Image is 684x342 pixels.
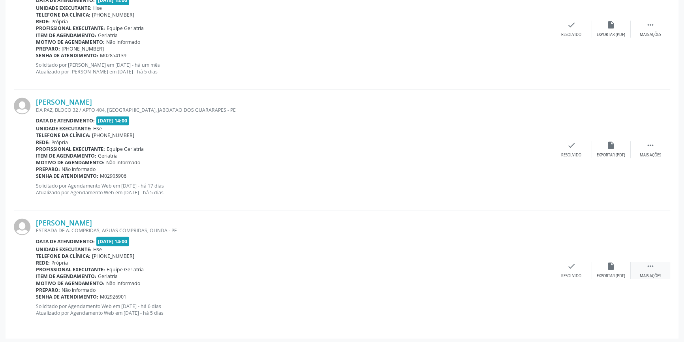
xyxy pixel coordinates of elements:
[14,98,30,114] img: img
[36,146,105,152] b: Profissional executante:
[36,273,96,280] b: Item de agendamento:
[36,182,552,196] p: Solicitado por Agendamento Web em [DATE] - há 17 dias Atualizado por Agendamento Web em [DATE] - ...
[98,152,118,159] span: Geriatria
[36,5,92,11] b: Unidade executante:
[640,152,661,158] div: Mais ações
[36,218,92,227] a: [PERSON_NAME]
[36,25,105,32] b: Profissional executante:
[607,262,615,271] i: insert_drive_file
[36,117,95,124] b: Data de atendimento:
[646,21,655,29] i: 
[93,5,102,11] span: Hse
[98,32,118,39] span: Geriatria
[51,139,68,146] span: Própria
[106,159,140,166] span: Não informado
[93,246,102,253] span: Hse
[92,11,134,18] span: [PHONE_NUMBER]
[597,152,625,158] div: Exportar (PDF)
[100,173,126,179] span: M02905906
[36,173,98,179] b: Senha de atendimento:
[561,273,581,279] div: Resolvido
[36,166,60,173] b: Preparo:
[36,293,98,300] b: Senha de atendimento:
[98,273,118,280] span: Geriatria
[607,21,615,29] i: insert_drive_file
[36,287,60,293] b: Preparo:
[36,280,105,287] b: Motivo de agendamento:
[14,218,30,235] img: img
[92,253,134,259] span: [PHONE_NUMBER]
[62,45,104,52] span: [PHONE_NUMBER]
[107,146,144,152] span: Equipe Geriatria
[51,18,68,25] span: Própria
[561,152,581,158] div: Resolvido
[567,262,576,271] i: check
[36,152,96,159] b: Item de agendamento:
[36,253,90,259] b: Telefone da clínica:
[92,132,134,139] span: [PHONE_NUMBER]
[36,266,105,273] b: Profissional executante:
[561,32,581,38] div: Resolvido
[36,52,98,59] b: Senha de atendimento:
[36,125,92,132] b: Unidade executante:
[93,125,102,132] span: Hse
[646,262,655,271] i: 
[36,39,105,45] b: Motivo de agendamento:
[62,287,96,293] span: Não informado
[36,159,105,166] b: Motivo de agendamento:
[100,52,126,59] span: M02854139
[106,280,140,287] span: Não informado
[640,273,661,279] div: Mais ações
[107,25,144,32] span: Equipe Geriatria
[36,45,60,52] b: Preparo:
[36,246,92,253] b: Unidade executante:
[106,39,140,45] span: Não informado
[107,266,144,273] span: Equipe Geriatria
[36,32,96,39] b: Item de agendamento:
[607,141,615,150] i: insert_drive_file
[567,141,576,150] i: check
[597,32,625,38] div: Exportar (PDF)
[96,116,130,125] span: [DATE] 14:00
[51,259,68,266] span: Própria
[36,11,90,18] b: Telefone da clínica:
[640,32,661,38] div: Mais ações
[36,238,95,245] b: Data de atendimento:
[597,273,625,279] div: Exportar (PDF)
[36,18,50,25] b: Rede:
[36,227,552,234] div: ESTRADA DE A. COMPRIDAS, AGUAS COMPRIDAS, OLINDA - PE
[62,166,96,173] span: Não informado
[36,98,92,106] a: [PERSON_NAME]
[646,141,655,150] i: 
[36,62,552,75] p: Solicitado por [PERSON_NAME] em [DATE] - há um mês Atualizado por [PERSON_NAME] em [DATE] - há 5 ...
[36,303,552,316] p: Solicitado por Agendamento Web em [DATE] - há 6 dias Atualizado por Agendamento Web em [DATE] - h...
[36,107,552,113] div: DA PAZ, BLOCO 32 / APTO 404, [GEOGRAPHIC_DATA], JABOATAO DOS GUARARAPES - PE
[100,293,126,300] span: M02926901
[36,259,50,266] b: Rede:
[36,132,90,139] b: Telefone da clínica:
[36,139,50,146] b: Rede:
[567,21,576,29] i: check
[96,237,130,246] span: [DATE] 14:00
